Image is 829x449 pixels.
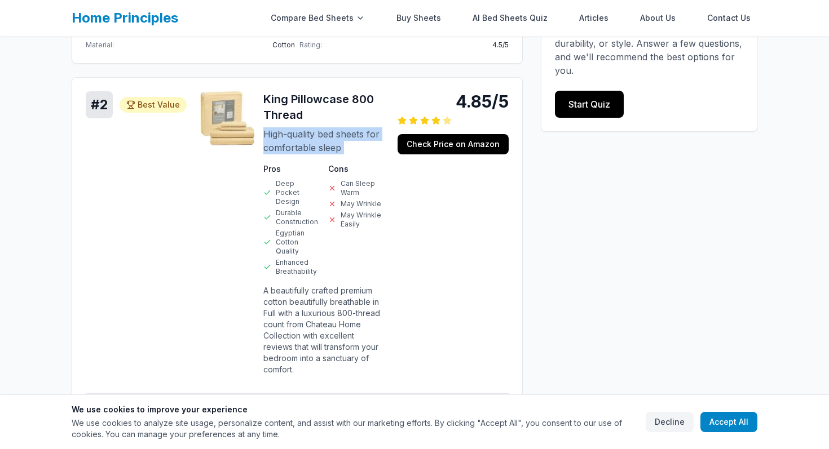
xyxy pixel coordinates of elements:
a: Buy Sheets [390,7,448,29]
li: Egyptian Cotton Quality [263,229,319,256]
a: About Us [633,7,682,29]
h3: We use cookies to improve your experience [72,404,637,415]
a: Check Price on Amazon [398,134,509,154]
li: May Wrinkle [328,199,384,208]
p: We use cookies to analyze site usage, personalize content, and assist with our marketing efforts.... [72,417,637,440]
p: High-quality bed sheets for comfortable sleep [263,127,384,154]
div: Compare Bed Sheets [264,7,372,29]
button: Decline [646,412,694,432]
div: 4.85/5 [398,91,509,112]
li: Enhanced Breathability [263,258,319,276]
img: King Pillowcase 800 Thread - Cotton product image [200,91,254,145]
button: Accept All [700,412,757,432]
a: Contact Us [700,7,757,29]
span: Material: [86,41,114,50]
h4: Cons [328,163,384,175]
a: Home Principles [72,10,178,26]
div: # 2 [86,91,113,118]
h3: King Pillowcase 800 Thread [263,91,384,123]
p: A beautifully crafted premium cotton beautifully breathable in Full with a luxurious 800-thread c... [263,285,384,375]
span: 4.5 /5 [492,41,509,50]
span: Rating: [299,41,322,50]
span: Cotton [272,41,295,50]
h4: Pros [263,163,319,175]
span: Best Value [138,99,180,110]
a: Start Quiz [555,91,624,118]
li: Can Sleep Warm [328,179,384,197]
li: May Wrinkle Easily [328,211,384,229]
li: Deep Pocket Design [263,179,319,206]
a: AI Bed Sheets Quiz [466,7,554,29]
a: Articles [572,7,615,29]
p: Find the perfect bed sheets for comfort, durability, or style. Answer a few questions, and we'll ... [555,23,743,77]
li: Durable Construction [263,208,319,226]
